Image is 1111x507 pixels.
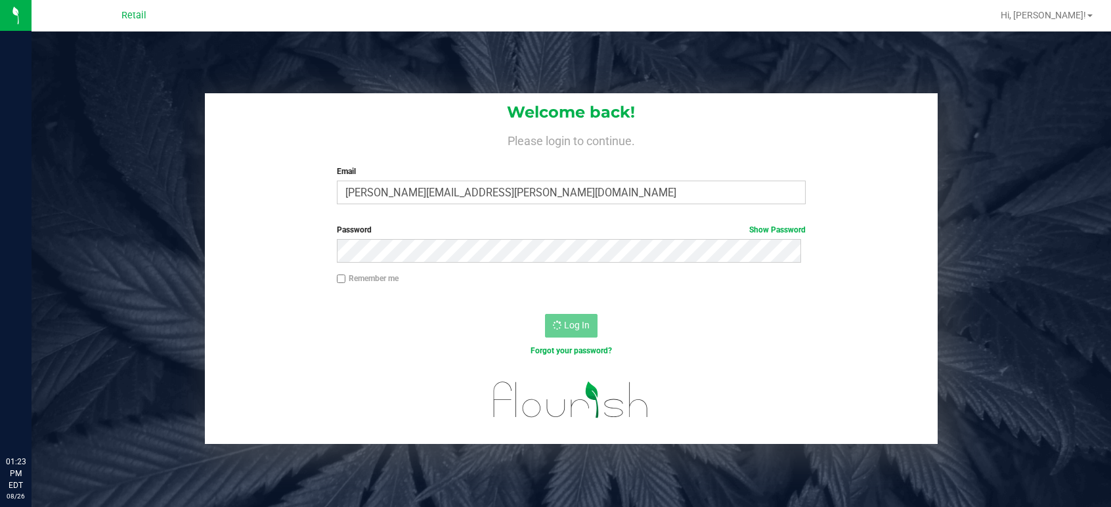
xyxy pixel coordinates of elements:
input: Remember me [337,275,346,284]
label: Remember me [337,273,399,284]
h4: Please login to continue. [205,131,938,147]
p: 01:23 PM EDT [6,456,26,491]
label: Email [337,165,806,177]
button: Log In [545,314,598,338]
span: Log In [564,320,590,330]
span: Password [337,225,372,234]
a: Forgot your password? [531,346,612,355]
img: flourish_logo.svg [479,370,663,430]
h1: Welcome back! [205,104,938,121]
a: Show Password [749,225,806,234]
span: Hi, [PERSON_NAME]! [1001,10,1086,20]
span: Retail [121,10,146,21]
p: 08/26 [6,491,26,501]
